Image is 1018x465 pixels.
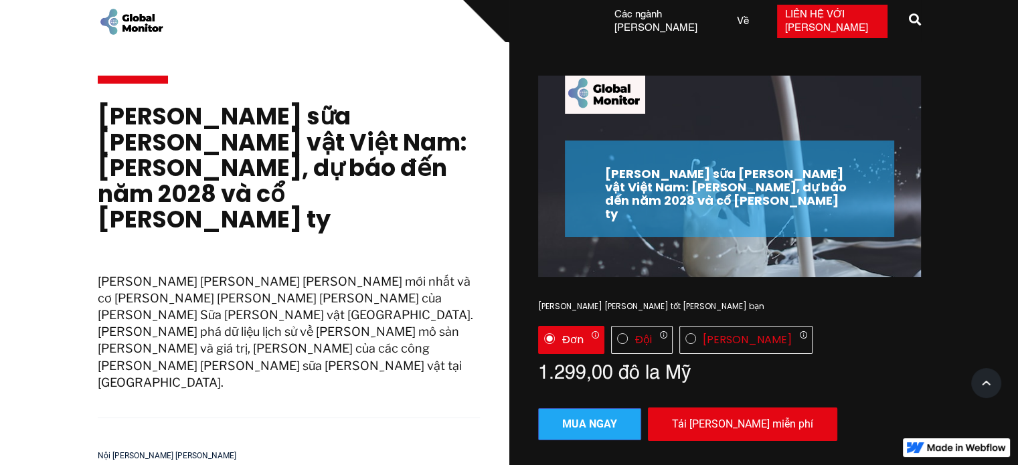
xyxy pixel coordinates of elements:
div: Giấy phép [538,326,921,354]
font: [PERSON_NAME] [PERSON_NAME] [PERSON_NAME] mới nhất và cơ [PERSON_NAME] [PERSON_NAME] [PERSON_NAME... [98,274,473,389]
img: Được tạo trong Webflow [927,444,1006,452]
a: Liên hệ với [PERSON_NAME] [777,5,887,38]
font: [PERSON_NAME] sữa [PERSON_NAME] vật Việt Nam: [PERSON_NAME], dự báo đến năm 2028 và cổ [PERSON_NA... [98,100,466,236]
font: Liên hệ với [PERSON_NAME] [785,9,868,33]
font: Các ngành [PERSON_NAME] [614,9,697,33]
a: Về [729,15,757,28]
font: [PERSON_NAME] [PERSON_NAME] tốt [PERSON_NAME] bạn [538,300,764,312]
font: Về [737,16,749,26]
font: Tải [PERSON_NAME] miễn phí [672,417,813,430]
font: Mua ngay [562,417,617,430]
a: trang chủ [98,7,165,37]
font:  [909,13,921,25]
font: Nội [PERSON_NAME] [PERSON_NAME] [98,451,236,460]
a: Các ngành [PERSON_NAME] [606,8,709,35]
font: Đơn [562,332,584,347]
a:  [909,8,921,35]
font: [PERSON_NAME] sữa [PERSON_NAME] vật Việt Nam: [PERSON_NAME], dự báo đến năm 2028 và cổ [PERSON_NA... [605,165,847,221]
font: 1.299,00 đô la Mỹ [538,364,691,383]
a: Mua ngay [538,408,641,440]
font: [PERSON_NAME] [703,332,792,347]
font: Đội [634,332,652,347]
